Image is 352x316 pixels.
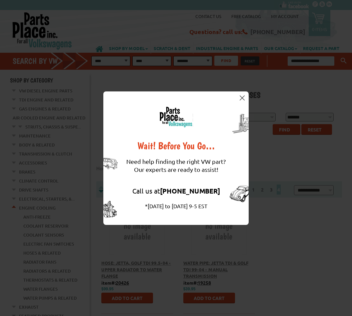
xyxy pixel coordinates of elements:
div: Wait! Before You Go… [126,141,226,151]
div: Need help finding the right VW part? Our experts are ready to assist! [126,151,226,180]
a: Call us at[PHONE_NUMBER] [132,187,220,195]
strong: [PHONE_NUMBER] [160,187,220,195]
img: close [240,95,245,100]
div: *[DATE] to [DATE] 9-5 EST [126,202,226,210]
img: logo [159,106,193,127]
